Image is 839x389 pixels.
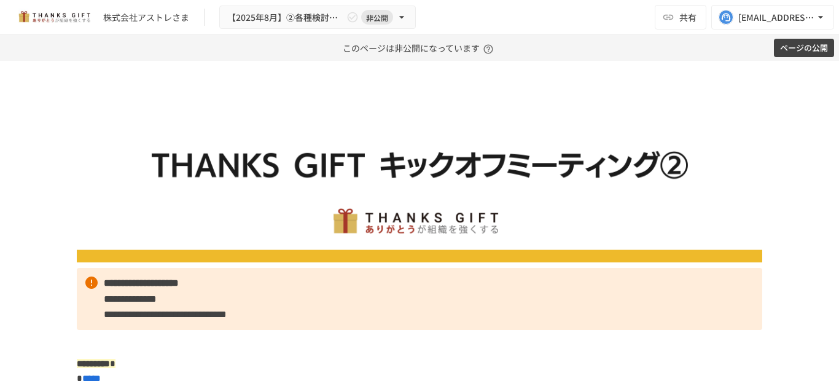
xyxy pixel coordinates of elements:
[219,6,416,29] button: 【2025年8月】②各種検討項目のすり合わせ/ THANKS GIFTキックオフMTG非公開
[343,35,497,61] p: このページは非公開になっています
[711,5,834,29] button: [EMAIL_ADDRESS][DOMAIN_NAME]
[227,10,344,25] span: 【2025年8月】②各種検討項目のすり合わせ/ THANKS GIFTキックオフMTG
[655,5,706,29] button: 共有
[103,11,189,24] div: 株式会社アストレさま
[679,10,697,24] span: 共有
[77,91,762,262] img: DQqB4zCuRvHwOxrHXRba0Qwl6GF0LhVVkzBhhMhROoq
[15,7,93,27] img: mMP1OxWUAhQbsRWCurg7vIHe5HqDpP7qZo7fRoNLXQh
[774,39,834,58] button: ページの公開
[738,10,814,25] div: [EMAIL_ADDRESS][DOMAIN_NAME]
[361,11,393,24] span: 非公開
